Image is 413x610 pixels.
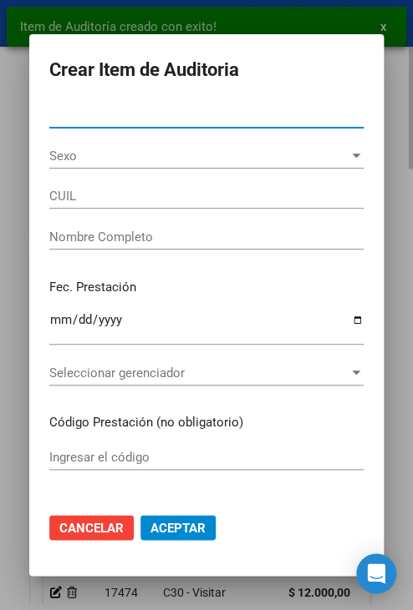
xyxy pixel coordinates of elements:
h2: Crear Item de Auditoria [49,54,364,86]
span: Cancelar [59,520,124,535]
span: Aceptar [150,520,206,535]
button: Cancelar [49,515,134,540]
div: Open Intercom Messenger [356,553,396,593]
p: Precio [49,498,364,517]
span: Seleccionar gerenciador [49,365,349,381]
p: Fec. Prestación [49,278,364,297]
p: Código Prestación (no obligatorio) [49,413,364,432]
button: Aceptar [140,515,216,540]
span: Sexo [49,149,349,164]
